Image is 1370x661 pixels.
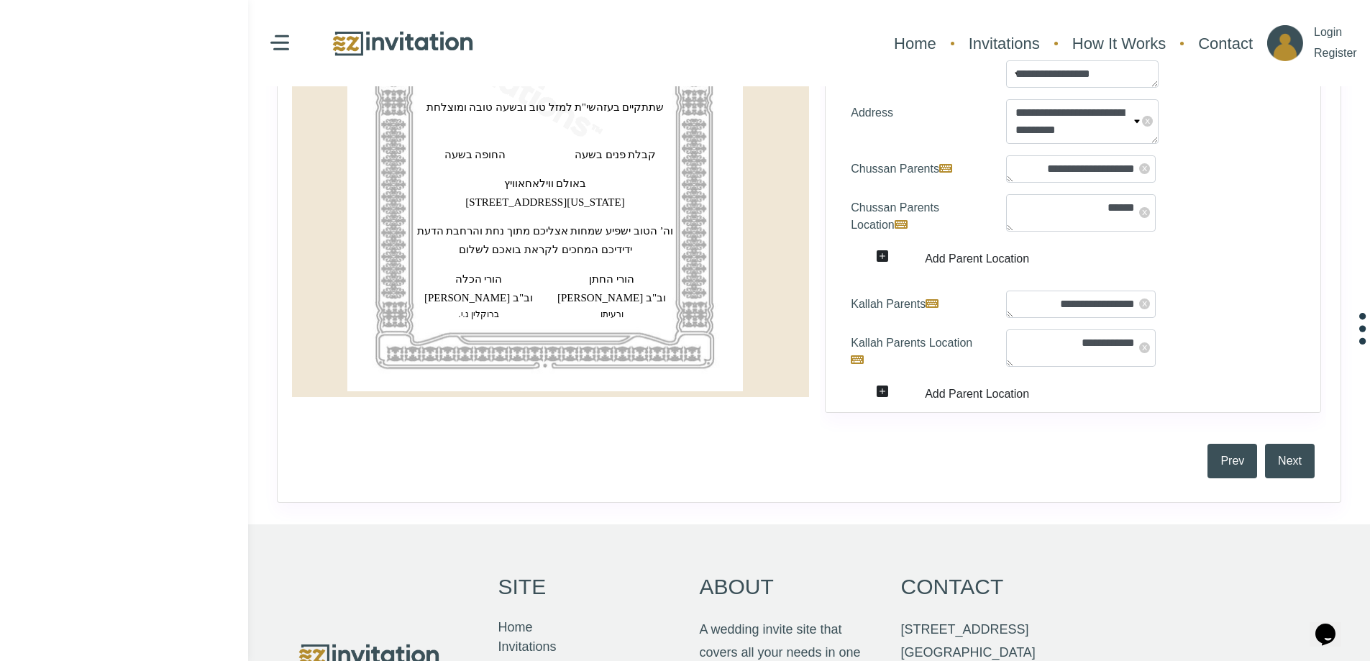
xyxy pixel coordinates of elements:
p: About [700,567,774,606]
p: Login Register [1314,22,1357,64]
img: ico_account.png [1267,25,1303,61]
label: Kallah Parents Location [840,329,995,374]
button: Next [1265,444,1315,478]
text: קבלת פנים בשעה [575,149,657,160]
label: Chussan Parents [840,155,995,183]
text: ‏ידידיכם המחכים לקראת בואכם לשלום‏ [459,244,632,255]
span: x [1139,298,1150,309]
text: ‏[PERSON_NAME] וב"ב‏ [557,292,666,304]
text: ‏עב"ג‏ [534,76,556,87]
span: x [1139,207,1150,218]
span: x [1139,342,1150,353]
text: ‏שתתקיים בעזהשי''ת למזל טוב ובשעה טובה ומוצלחת‏ [426,101,665,113]
a: Invitations [962,24,1047,63]
p: Contact [901,567,1004,606]
label: Chussan Parents Location [840,194,995,239]
a: How It Works [1065,24,1173,63]
text: ‏ורעיתו‏ [600,309,624,319]
img: logo.png [331,28,475,59]
text: ‏הורי הכלה‏ [455,273,503,285]
div: Add Parent Location [914,386,1284,403]
iframe: chat widget [1310,603,1356,647]
a: Home [498,618,533,637]
button: Prev [1207,444,1257,478]
div: Add Parent Location [914,250,1284,268]
a: Contact [1191,24,1260,63]
text: ‏ברוקלין נ.י.‏ [459,309,499,319]
a: Invitations [498,637,557,657]
text: ‏[PERSON_NAME] וב"ב‏ [424,292,533,304]
p: Site [498,567,547,606]
text: ‏וה’ הטוב ישפיע שמחות אצליכם מתוך נחת והרחבת הדעת‏ [417,225,674,237]
a: Home [887,24,944,63]
label: Kallah Parents [840,291,995,318]
text: ‏ני"ו‏ [558,79,567,86]
text: [STREET_ADDRESS][US_STATE] [465,196,624,208]
text: ‏הורי החתן‏ [589,273,634,285]
label: Address [840,99,995,144]
text: החופה בשעה [444,149,506,160]
text: ‏באולם ווילאחאוויץ‏ [504,178,587,189]
text: ‏תחי‏ [457,79,467,86]
span: x [1139,163,1150,174]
